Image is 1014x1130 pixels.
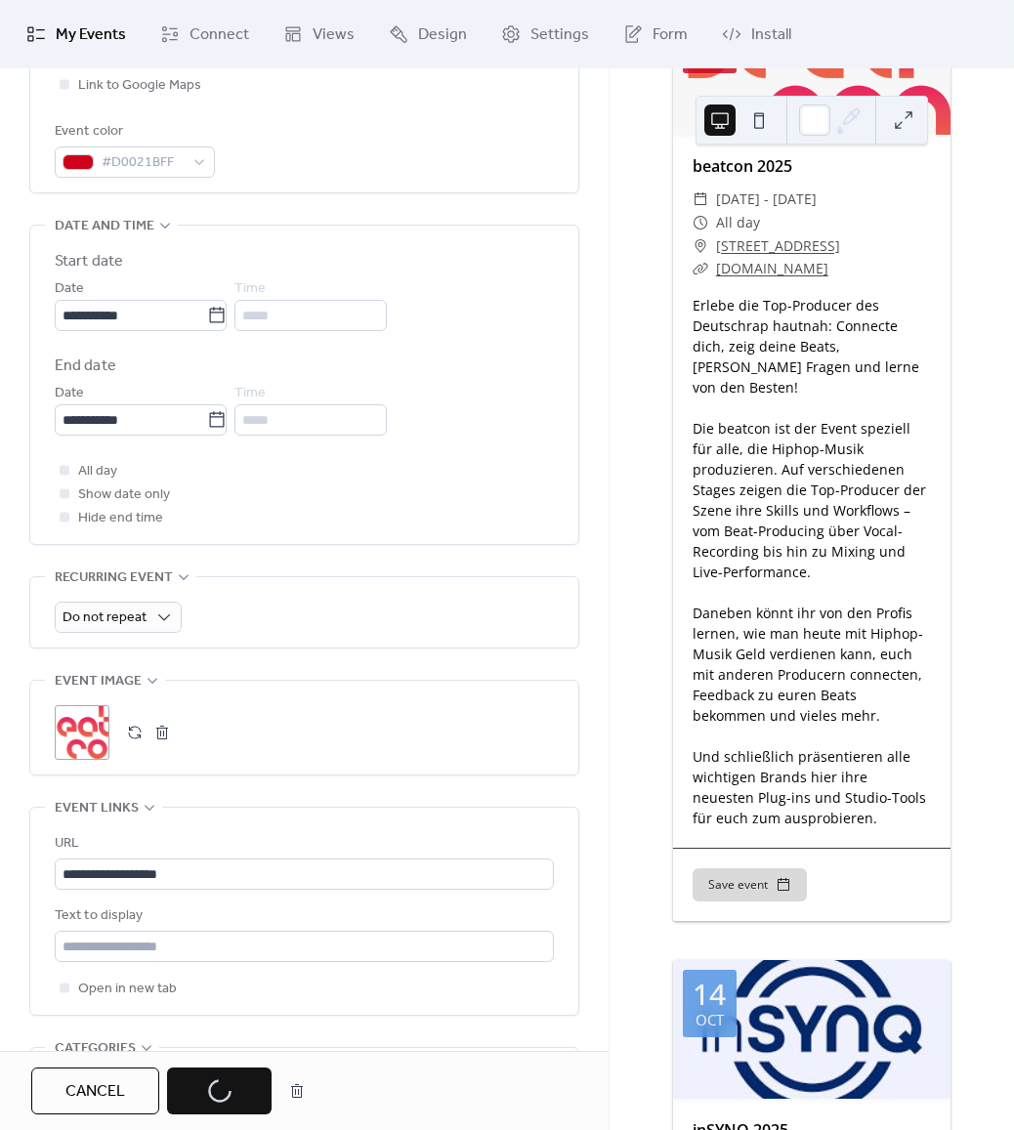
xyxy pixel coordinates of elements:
span: Views [313,23,355,47]
a: beatcon 2025 [693,155,792,177]
div: ​ [693,234,708,258]
a: [STREET_ADDRESS] [716,234,840,258]
span: Design [418,23,467,47]
button: Save event [693,868,807,901]
span: Recurring event [55,566,173,590]
span: Settings [530,23,589,47]
div: Text to display [55,904,550,928]
span: Open in new tab [78,978,177,1001]
a: Design [374,8,482,61]
span: Show date only [78,483,170,507]
div: ​ [693,257,708,280]
span: #D0021BFF [102,151,184,175]
span: Time [234,382,266,405]
div: ​ [693,188,708,211]
span: Time [234,277,266,301]
a: Views [269,8,369,61]
a: My Events [12,8,141,61]
div: ​ [693,211,708,234]
div: ; [55,705,109,760]
a: Form [609,8,702,61]
a: [DOMAIN_NAME] [716,259,828,277]
div: URL [55,832,550,856]
span: Do not repeat [63,605,147,631]
span: Cancel [65,1080,125,1104]
div: Start date [55,250,123,273]
a: Settings [486,8,604,61]
span: Event links [55,797,139,820]
span: Connect [190,23,249,47]
div: Erlebe die Top-Producer des Deutschrap hautnah: Connecte dich, zeig deine Beats, [PERSON_NAME] Fr... [673,295,951,828]
div: End date [55,355,116,378]
span: All day [716,211,760,234]
a: Connect [146,8,264,61]
span: Event image [55,670,142,693]
span: Form [653,23,688,47]
div: 14 [693,980,726,1009]
span: Install [751,23,791,47]
button: Cancel [31,1067,159,1114]
span: Date [55,277,84,301]
span: Hide end time [78,507,163,530]
span: All day [78,460,117,483]
span: Date [55,382,84,405]
a: Install [707,8,806,61]
span: Link to Google Maps [78,74,201,98]
span: My Events [56,23,126,47]
div: Event color [55,120,211,144]
div: Oct [696,1013,724,1027]
span: Categories [55,1037,136,1061]
span: Date and time [55,215,154,238]
span: [DATE] - [DATE] [716,188,817,211]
